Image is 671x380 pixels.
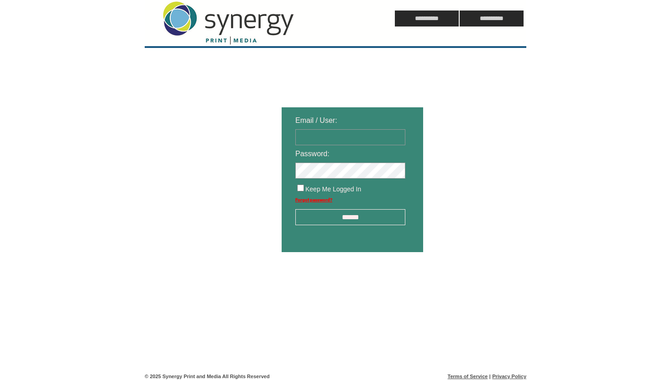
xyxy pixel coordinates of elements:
a: Forgot password? [295,197,332,202]
span: | [489,374,491,379]
span: Password: [295,150,330,158]
a: Terms of Service [448,374,488,379]
img: transparent.png [450,275,495,286]
span: Email / User: [295,116,337,124]
a: Privacy Policy [492,374,526,379]
span: Keep Me Logged In [305,185,361,193]
span: © 2025 Synergy Print and Media All Rights Reserved [145,374,270,379]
